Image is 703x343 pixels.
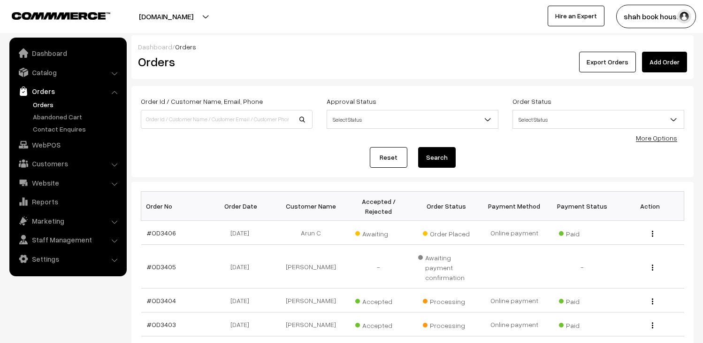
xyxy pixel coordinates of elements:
[209,192,277,221] th: Order Date
[513,111,684,128] span: Select Status
[141,110,313,129] input: Order Id / Customer Name / Customer Email / Customer Phone
[12,155,123,172] a: Customers
[106,5,226,28] button: [DOMAIN_NAME]
[355,318,402,330] span: Accepted
[423,226,470,239] span: Order Placed
[31,100,123,109] a: Orders
[652,231,653,237] img: Menu
[344,192,413,221] th: Accepted / Rejected
[512,96,551,106] label: Order Status
[636,134,677,142] a: More Options
[12,231,123,248] a: Staff Management
[579,52,636,72] button: Export Orders
[355,226,402,239] span: Awaiting
[175,43,196,51] span: Orders
[12,250,123,267] a: Settings
[12,174,123,191] a: Website
[616,5,696,28] button: shah book hous…
[652,298,653,304] img: Menu
[677,9,691,23] img: user
[138,42,687,52] div: /
[616,192,684,221] th: Action
[12,12,110,19] img: COMMMERCE
[418,147,456,168] button: Search
[138,43,172,51] a: Dashboard
[209,312,277,336] td: [DATE]
[355,294,402,306] span: Accepted
[209,245,277,288] td: [DATE]
[481,288,549,312] td: Online payment
[344,245,413,288] td: -
[147,263,176,271] a: #OD3405
[370,147,407,168] a: Reset
[652,322,653,328] img: Menu
[12,64,123,81] a: Catalog
[481,221,549,245] td: Online payment
[277,288,345,312] td: [PERSON_NAME]
[548,192,616,221] th: Payment Status
[277,312,345,336] td: [PERSON_NAME]
[12,83,123,100] a: Orders
[548,6,604,26] a: Hire an Expert
[559,294,606,306] span: Paid
[512,110,684,129] span: Select Status
[141,192,209,221] th: Order No
[31,112,123,122] a: Abandoned Cart
[147,320,176,328] a: #OD3403
[548,245,616,288] td: -
[413,192,481,221] th: Order Status
[209,288,277,312] td: [DATE]
[327,111,498,128] span: Select Status
[12,9,94,21] a: COMMMERCE
[209,221,277,245] td: [DATE]
[141,96,263,106] label: Order Id / Customer Name, Email, Phone
[559,318,606,330] span: Paid
[138,55,312,69] h2: Orders
[12,212,123,229] a: Marketing
[481,192,549,221] th: Payment Method
[418,250,475,282] span: Awaiting payment confirmation
[277,245,345,288] td: [PERSON_NAME]
[147,296,176,304] a: #OD3404
[423,318,470,330] span: Processing
[327,96,376,106] label: Approval Status
[277,192,345,221] th: Customer Name
[12,193,123,210] a: Reports
[12,45,123,62] a: Dashboard
[559,226,606,239] span: Paid
[642,52,687,72] a: Add Order
[481,312,549,336] td: Online payment
[652,265,653,271] img: Menu
[327,110,498,129] span: Select Status
[31,124,123,134] a: Contact Enquires
[277,221,345,245] td: Arun C
[147,229,176,237] a: #OD3406
[12,136,123,153] a: WebPOS
[423,294,470,306] span: Processing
